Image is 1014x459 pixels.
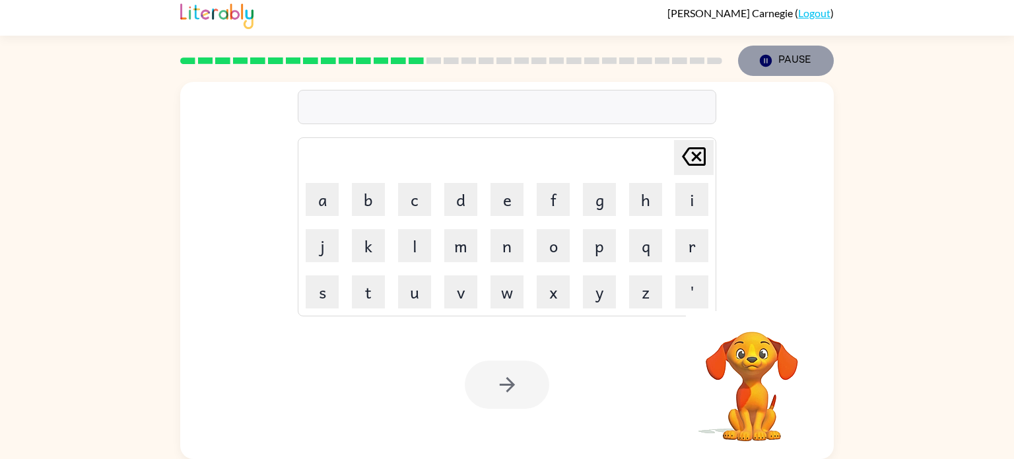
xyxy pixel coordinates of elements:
button: b [352,183,385,216]
button: y [583,275,616,308]
button: w [490,275,524,308]
button: q [629,229,662,262]
button: p [583,229,616,262]
button: r [675,229,708,262]
button: f [537,183,570,216]
button: e [490,183,524,216]
video: Your browser must support playing .mp4 files to use Literably. Please try using another browser. [686,311,818,443]
button: g [583,183,616,216]
button: i [675,183,708,216]
span: [PERSON_NAME] Carnegie [667,7,795,19]
button: s [306,275,339,308]
button: Pause [738,46,834,76]
button: k [352,229,385,262]
button: m [444,229,477,262]
button: ' [675,275,708,308]
button: x [537,275,570,308]
button: v [444,275,477,308]
button: n [490,229,524,262]
button: t [352,275,385,308]
button: l [398,229,431,262]
button: u [398,275,431,308]
button: a [306,183,339,216]
button: z [629,275,662,308]
button: c [398,183,431,216]
button: d [444,183,477,216]
a: Logout [798,7,830,19]
button: j [306,229,339,262]
button: h [629,183,662,216]
div: ( ) [667,7,834,19]
button: o [537,229,570,262]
